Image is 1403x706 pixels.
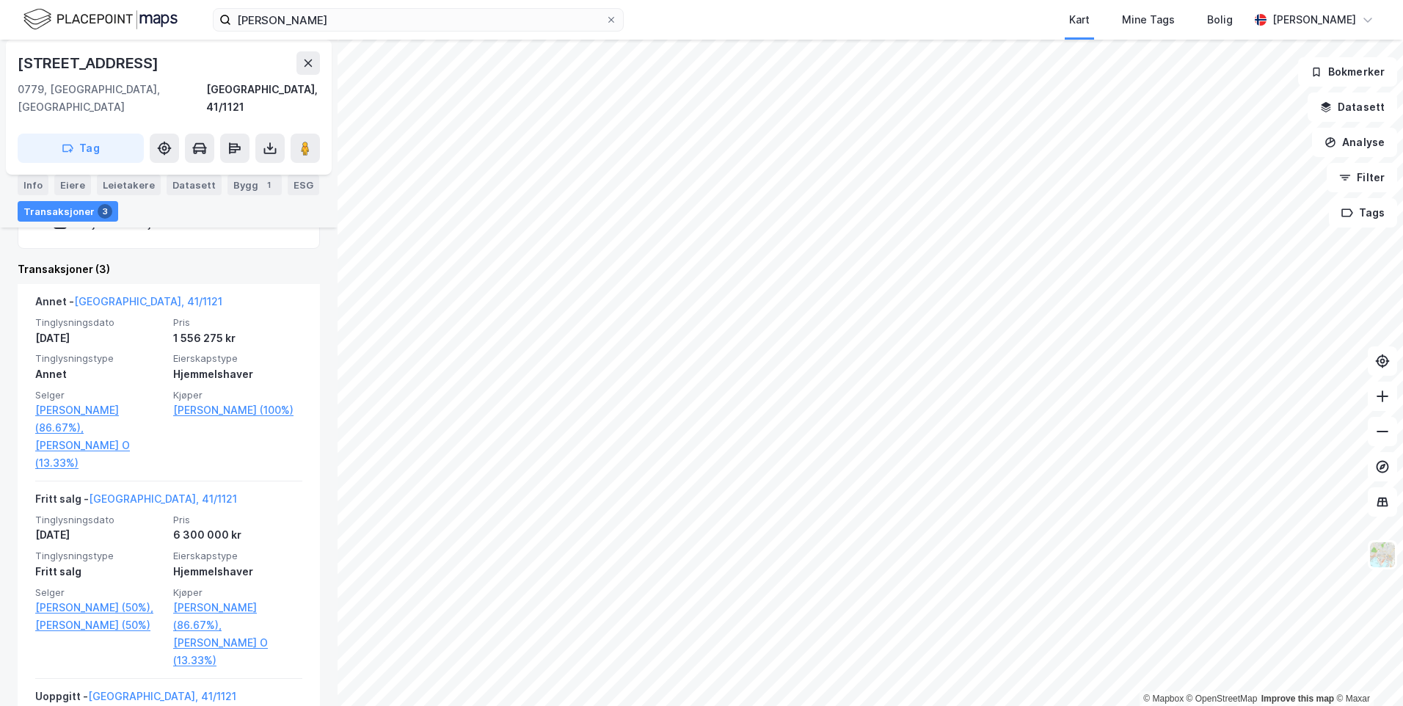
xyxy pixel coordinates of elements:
[35,401,164,437] a: [PERSON_NAME] (86.67%),
[1122,11,1175,29] div: Mine Tags
[74,295,222,307] a: [GEOGRAPHIC_DATA], 41/1121
[173,526,302,544] div: 6 300 000 kr
[35,293,222,316] div: Annet -
[173,389,302,401] span: Kjøper
[35,352,164,365] span: Tinglysningstype
[261,178,276,192] div: 1
[173,550,302,562] span: Eierskapstype
[35,365,164,383] div: Annet
[18,175,48,195] div: Info
[1272,11,1356,29] div: [PERSON_NAME]
[18,261,320,278] div: Transaksjoner (3)
[88,690,236,702] a: [GEOGRAPHIC_DATA], 41/1121
[1187,694,1258,704] a: OpenStreetMap
[35,599,164,616] a: [PERSON_NAME] (50%),
[1298,57,1397,87] button: Bokmerker
[1329,198,1397,228] button: Tags
[173,401,302,419] a: [PERSON_NAME] (100%)
[1207,11,1233,29] div: Bolig
[35,526,164,544] div: [DATE]
[173,563,302,581] div: Hjemmelshaver
[173,316,302,329] span: Pris
[1069,11,1090,29] div: Kart
[1143,694,1184,704] a: Mapbox
[1312,128,1397,157] button: Analyse
[1330,636,1403,706] div: Kontrollprogram for chat
[35,616,164,634] a: [PERSON_NAME] (50%)
[1327,163,1397,192] button: Filter
[173,365,302,383] div: Hjemmelshaver
[35,586,164,599] span: Selger
[173,330,302,347] div: 1 556 275 kr
[231,9,605,31] input: Søk på adresse, matrikkel, gårdeiere, leietakere eller personer
[18,51,161,75] div: [STREET_ADDRESS]
[1308,92,1397,122] button: Datasett
[173,586,302,599] span: Kjøper
[54,175,91,195] div: Eiere
[173,599,302,634] a: [PERSON_NAME] (86.67%),
[206,81,320,116] div: [GEOGRAPHIC_DATA], 41/1121
[1369,541,1396,569] img: Z
[167,175,222,195] div: Datasett
[173,634,302,669] a: [PERSON_NAME] O (13.33%)
[35,563,164,581] div: Fritt salg
[35,550,164,562] span: Tinglysningstype
[35,437,164,472] a: [PERSON_NAME] O (13.33%)
[35,490,237,514] div: Fritt salg -
[97,175,161,195] div: Leietakere
[173,514,302,526] span: Pris
[1330,636,1403,706] iframe: Chat Widget
[35,316,164,329] span: Tinglysningsdato
[18,201,118,222] div: Transaksjoner
[288,175,319,195] div: ESG
[227,175,282,195] div: Bygg
[173,352,302,365] span: Eierskapstype
[35,330,164,347] div: [DATE]
[35,389,164,401] span: Selger
[89,492,237,505] a: [GEOGRAPHIC_DATA], 41/1121
[98,204,112,219] div: 3
[18,134,144,163] button: Tag
[35,514,164,526] span: Tinglysningsdato
[1261,694,1334,704] a: Improve this map
[23,7,178,32] img: logo.f888ab2527a4732fd821a326f86c7f29.svg
[18,81,206,116] div: 0779, [GEOGRAPHIC_DATA], [GEOGRAPHIC_DATA]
